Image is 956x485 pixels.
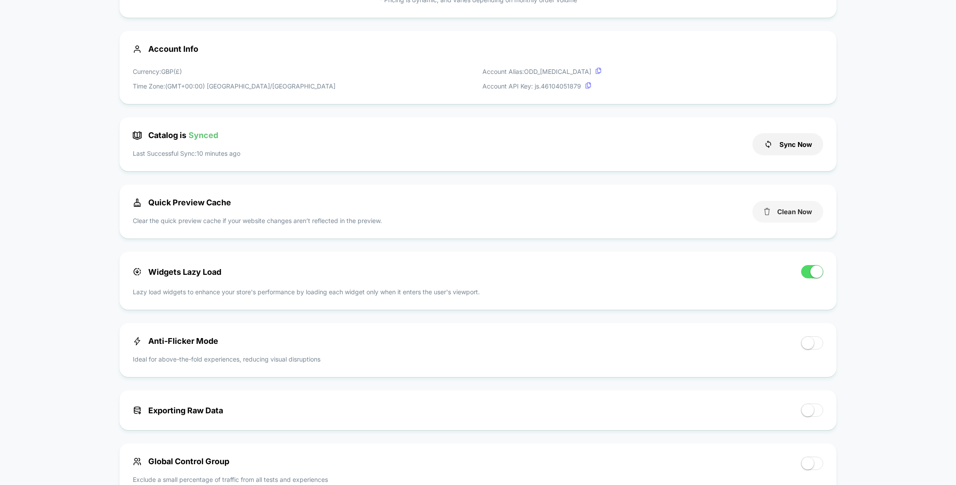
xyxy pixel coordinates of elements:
p: Ideal for above-the-fold experiences, reducing visual disruptions [133,354,320,364]
p: Account Alias: ODD_[MEDICAL_DATA] [482,67,601,76]
p: Lazy load widgets to enhance your store's performance by loading each widget only when it enters ... [133,287,823,296]
span: Exporting Raw Data [133,406,223,415]
p: Clear the quick preview cache if your website changes aren’t reflected in the preview. [133,216,382,225]
p: Last Successful Sync: 10 minutes ago [133,149,240,158]
p: Time Zone: (GMT+00:00) [GEOGRAPHIC_DATA]/[GEOGRAPHIC_DATA] [133,81,335,91]
span: Widgets Lazy Load [133,267,221,277]
button: Sync Now [752,133,823,155]
p: Account API Key: js. 46104051879 [482,81,601,91]
span: Quick Preview Cache [133,198,231,207]
p: Exclude a small percentage of traffic from all tests and experiences [133,475,328,484]
span: Synced [189,131,218,140]
p: Currency: GBP ( £ ) [133,67,335,76]
span: Catalog is [133,131,218,140]
span: Account Info [133,44,823,54]
button: Clean Now [752,201,823,223]
span: Anti-Flicker Mode [133,336,218,346]
span: Global Control Group [133,457,229,466]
